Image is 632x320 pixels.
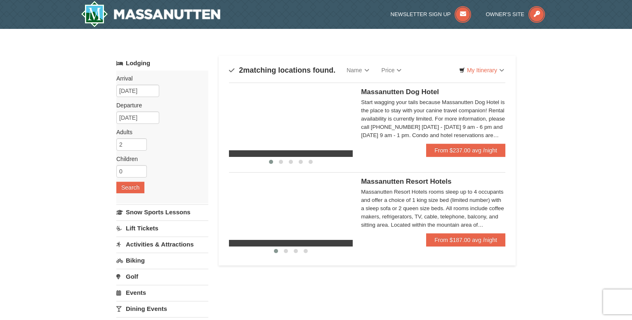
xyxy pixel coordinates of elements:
a: Activities & Attractions [116,237,208,252]
label: Departure [116,101,202,109]
a: From $237.00 avg /night [426,144,505,157]
span: Owner's Site [486,11,525,17]
label: Adults [116,128,202,136]
label: Arrival [116,74,202,83]
a: Events [116,285,208,300]
span: Massanutten Dog Hotel [361,88,439,96]
a: Massanutten Resort [81,1,220,27]
label: Children [116,155,202,163]
h4: matching locations found. [229,66,335,74]
a: Golf [116,269,208,284]
button: Search [116,182,144,193]
span: 2 [239,66,243,74]
a: My Itinerary [454,64,509,76]
a: Owner's Site [486,11,545,17]
span: Massanutten Resort Hotels [361,178,451,185]
a: Lodging [116,56,208,71]
a: Newsletter Sign Up [391,11,472,17]
a: Price [375,62,408,78]
div: Start wagging your tails because Massanutten Dog Hotel is the place to stay with your canine trav... [361,98,505,140]
a: Name [340,62,375,78]
div: Massanutten Resort Hotels rooms sleep up to 4 occupants and offer a choice of 1 king size bed (li... [361,188,505,229]
a: Biking [116,253,208,268]
a: Lift Tickets [116,220,208,236]
a: Dining Events [116,301,208,316]
a: Snow Sports Lessons [116,204,208,220]
img: Massanutten Resort Logo [81,1,220,27]
a: From $187.00 avg /night [426,233,505,247]
span: Newsletter Sign Up [391,11,451,17]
